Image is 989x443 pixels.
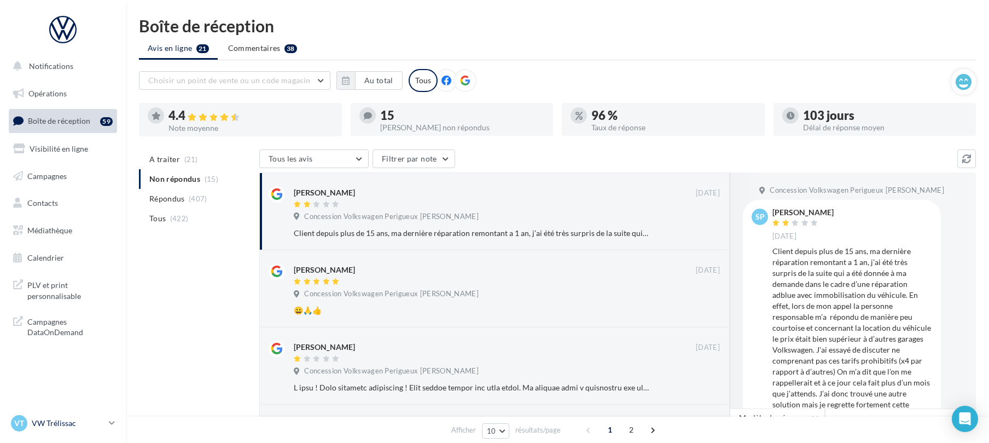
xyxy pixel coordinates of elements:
a: Boîte de réception59 [7,109,119,133]
div: [PERSON_NAME] [294,342,355,353]
div: [PERSON_NAME] [294,264,355,275]
div: 103 jours [803,110,968,122]
span: Afficher [451,425,476,435]
span: Opérations [28,89,67,98]
span: [DATE] [696,188,720,198]
button: Notifications [7,55,115,78]
span: 1 [601,421,619,439]
div: Taux de réponse [591,124,756,131]
a: Calendrier [7,246,119,269]
span: Campagnes [27,171,67,180]
span: Tous les avis [269,154,313,163]
div: Tous [409,69,438,92]
span: Tous [149,213,166,224]
span: Concession Volkswagen Perigueux [PERSON_NAME] [770,186,944,195]
a: Contacts [7,192,119,215]
a: Médiathèque [7,219,119,242]
div: 15 [380,110,545,122]
span: Répondus [149,193,185,204]
div: Note moyenne [168,124,333,132]
span: [DATE] [696,266,720,275]
span: Boîte de réception [28,116,90,125]
span: Concession Volkswagen Perigueux [PERSON_NAME] [304,212,479,222]
span: Calendrier [27,253,64,262]
span: A traiter [149,154,180,165]
button: 10 [482,423,510,439]
div: Client depuis plus de 15 ans, ma dernière réparation remontant a 1 an, j’ai été très surpris de l... [294,228,649,239]
a: Campagnes DataOnDemand [7,310,119,342]
div: [PERSON_NAME] [772,209,834,216]
span: Concession Volkswagen Perigueux [PERSON_NAME] [304,366,479,376]
span: Notifications [29,61,73,71]
span: Contacts [27,198,58,208]
button: Filtrer par note [373,149,455,168]
span: Campagnes DataOnDemand [27,314,113,338]
div: 38 [284,44,297,53]
span: 10 [487,427,496,435]
div: Délai de réponse moyen [803,124,968,131]
span: Médiathèque [27,226,72,235]
p: VW Trélissac [32,418,104,429]
span: 2 [623,421,640,439]
div: 59 [100,117,113,126]
div: 4.4 [168,110,333,122]
span: [DATE] [696,343,720,353]
div: Boîte de réception [139,18,976,34]
a: Opérations [7,82,119,105]
div: [PERSON_NAME] non répondus [380,124,545,131]
div: 96 % [591,110,756,122]
div: Open Intercom Messenger [952,406,978,432]
span: [DATE] [772,232,796,241]
button: Au total [336,71,403,90]
span: Choisir un point de vente ou un code magasin [148,76,310,85]
a: PLV et print personnalisable [7,273,119,306]
a: VT VW Trélissac [9,413,117,434]
span: (407) [189,194,207,203]
div: [PERSON_NAME] [294,187,355,198]
span: PLV et print personnalisable [27,278,113,301]
span: Visibilité en ligne [30,144,88,153]
span: (422) [170,214,189,223]
span: résultats/page [515,425,561,435]
span: (21) [184,155,198,164]
div: 😀🙏👍 [294,305,649,316]
span: Commentaires [228,43,281,54]
button: Choisir un point de vente ou un code magasin [139,71,330,90]
a: Campagnes [7,165,119,188]
div: L ipsu ! Dolo sitametc adipiscing ! Elit seddoe tempor inc utla etdol. Ma aliquae admi v quisnost... [294,382,649,393]
a: Visibilité en ligne [7,137,119,160]
button: Tous les avis [259,149,369,168]
span: Concession Volkswagen Perigueux [PERSON_NAME] [304,289,479,299]
button: Modèle de réponse [730,409,825,427]
button: Au total [355,71,403,90]
span: sp [755,211,765,222]
span: VT [14,418,24,429]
